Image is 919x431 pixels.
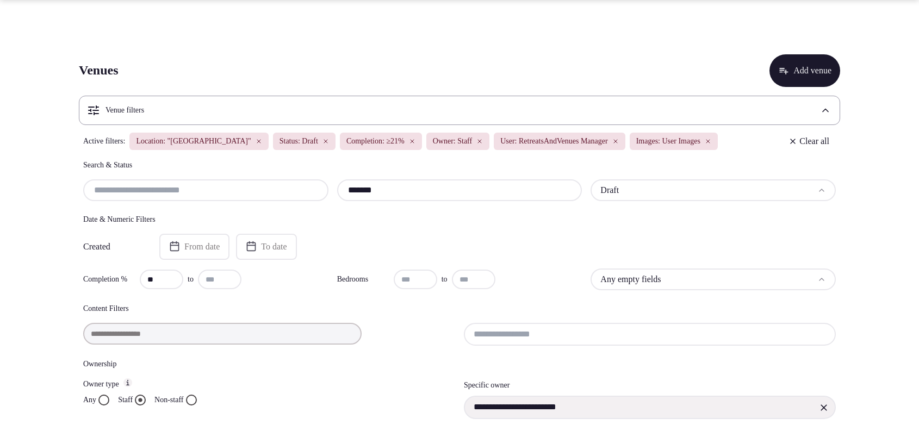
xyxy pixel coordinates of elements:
[118,395,133,405] label: Staff
[184,241,220,252] span: From date
[337,274,389,285] label: Bedrooms
[83,303,836,314] h4: Content Filters
[83,136,125,147] span: Active filters:
[83,242,144,251] label: Created
[123,378,132,387] button: Owner type
[261,241,287,252] span: To date
[782,132,836,151] button: Clear all
[83,274,135,285] label: Completion %
[154,395,183,405] label: Non-staff
[105,105,144,116] h3: Venue filters
[280,136,318,147] span: Status: Draft
[236,234,296,260] button: To date
[636,136,700,147] span: Images: User Images
[433,136,472,147] span: Owner: Staff
[769,54,840,87] button: Add venue
[83,359,836,370] h4: Ownership
[83,214,836,225] h4: Date & Numeric Filters
[500,136,608,147] span: User: RetreatsAndVenues Manager
[83,395,96,405] label: Any
[83,160,836,171] h4: Search & Status
[464,381,510,389] label: Specific owner
[79,61,118,80] h1: Venues
[83,378,455,390] label: Owner type
[136,136,251,147] span: Location: "[GEOGRAPHIC_DATA]"
[442,274,448,285] span: to
[346,136,405,147] span: Completion: ≥21%
[159,234,229,260] button: From date
[188,274,194,285] span: to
